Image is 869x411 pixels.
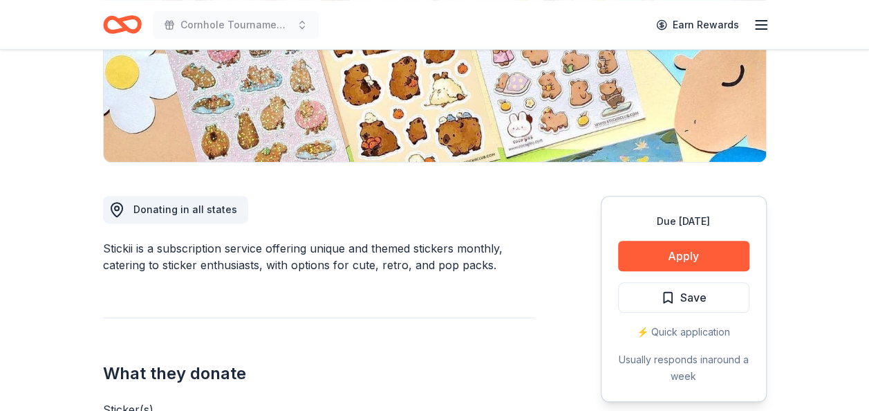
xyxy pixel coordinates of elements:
div: ⚡️ Quick application [618,324,749,340]
button: Apply [618,241,749,271]
h2: What they donate [103,363,534,385]
div: Stickii is a subscription service offering unique and themed stickers monthly, catering to sticke... [103,240,534,273]
a: Earn Rewards [648,12,747,37]
button: Cornhole Tournament/Silent Auction [153,11,319,39]
div: Due [DATE] [618,213,749,230]
a: Home [103,8,142,41]
span: Donating in all states [133,203,237,215]
button: Save [618,282,749,313]
span: Save [680,289,707,307]
div: Usually responds in around a week [618,351,749,385]
span: Cornhole Tournament/Silent Auction [180,17,291,33]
